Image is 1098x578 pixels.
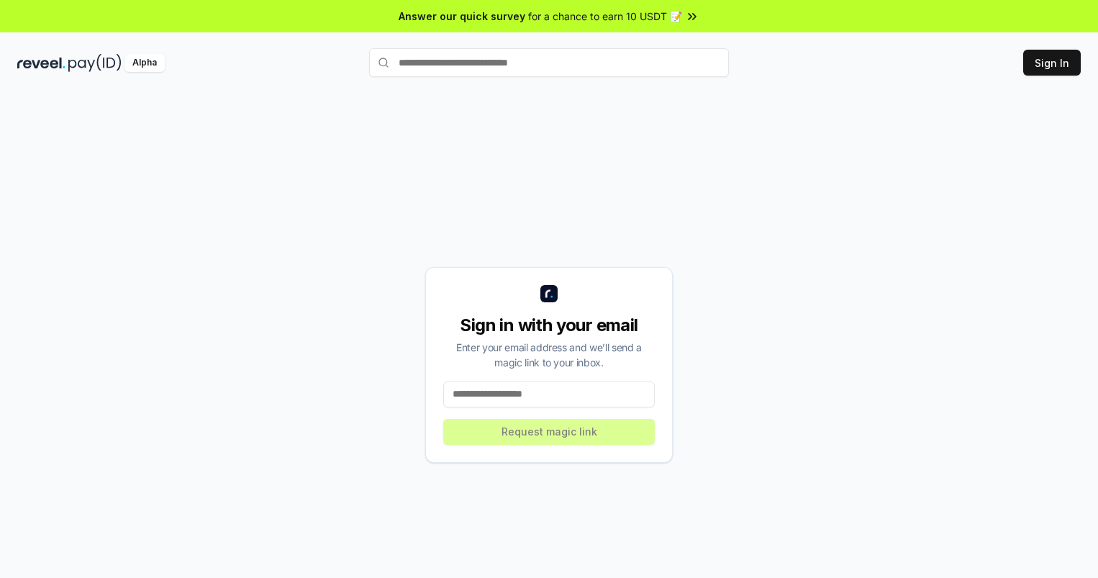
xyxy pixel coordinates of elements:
img: pay_id [68,54,122,72]
div: Sign in with your email [443,314,655,337]
img: logo_small [540,285,558,302]
span: Answer our quick survey [399,9,525,24]
button: Sign In [1023,50,1081,76]
span: for a chance to earn 10 USDT 📝 [528,9,682,24]
div: Enter your email address and we’ll send a magic link to your inbox. [443,340,655,370]
div: Alpha [124,54,165,72]
img: reveel_dark [17,54,65,72]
